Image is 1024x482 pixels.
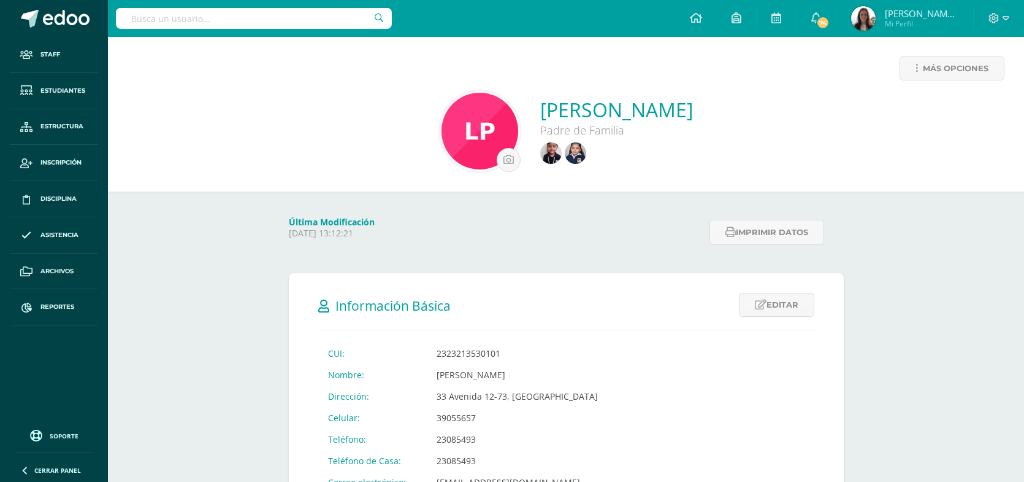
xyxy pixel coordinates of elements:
span: Estructura [40,122,83,131]
td: Teléfono: [318,429,427,450]
span: Estudiantes [40,86,85,96]
a: Estudiantes [10,73,98,109]
span: Más opciones [923,57,988,80]
td: Dirección: [318,386,427,407]
h4: Última Modificación [289,216,703,228]
a: Editar [739,293,814,317]
span: Inscripción [40,158,82,168]
a: Asistencia [10,217,98,254]
span: Reportes [40,302,74,312]
p: [DATE] 13:12:21 [289,228,703,239]
td: 23085493 [427,429,608,450]
a: Archivos [10,254,98,290]
td: 23085493 [427,450,608,472]
a: Staff [10,37,98,73]
td: Celular: [318,407,427,429]
td: [PERSON_NAME] [427,364,608,386]
span: [PERSON_NAME][DATE] [885,7,958,20]
span: Archivos [40,266,74,276]
a: Disciplina [10,181,98,217]
button: Imprimir datos [709,220,824,245]
span: Staff [40,50,60,60]
a: Inscripción [10,145,98,181]
a: Estructura [10,109,98,146]
img: a11021b1a9a66a67d9d6d2db37546bcd.png [565,142,586,164]
span: Disciplina [40,194,77,204]
td: 33 Avenida 12-73, [GEOGRAPHIC_DATA] [427,386,608,407]
div: Padre de Familia [540,123,693,138]
a: Soporte [15,427,93,443]
a: Reportes [10,289,98,325]
td: Nombre: [318,364,427,386]
a: Más opciones [900,56,1004,80]
span: Información Básica [335,297,451,314]
img: 148360d6430ee8db77da3134bd00513c.png [441,93,518,169]
td: 39055657 [427,407,608,429]
span: Asistencia [40,230,78,240]
span: Soporte [50,432,78,440]
span: Cerrar panel [34,466,81,475]
a: [PERSON_NAME] [540,96,693,123]
img: e0b8dd9515da5a83bda396a0419da769.png [851,6,876,31]
img: 128e9b977a50f799aac6027cf68be5c0.png [540,142,562,164]
td: Teléfono de Casa: [318,450,427,472]
td: 2323213530101 [427,343,608,364]
span: 74 [816,16,830,29]
span: Mi Perfil [885,18,958,29]
input: Busca un usuario... [116,8,392,29]
td: CUI: [318,343,427,364]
